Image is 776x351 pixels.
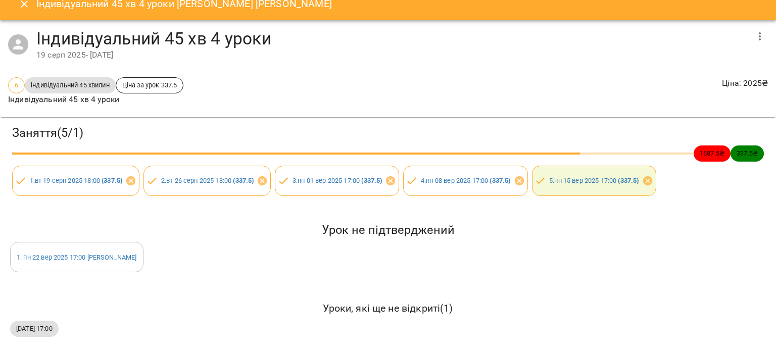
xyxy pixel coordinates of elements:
[9,80,24,90] span: 6
[161,177,254,184] a: 2.вт 26 серп 2025 18:00 (337.5)
[30,177,123,184] a: 1.вт 19 серп 2025 18:00 (337.5)
[618,177,639,184] b: ( 337.5 )
[10,300,766,316] h6: Уроки, які ще не відкриті ( 1 )
[12,166,139,196] div: 1.вт 19 серп 2025 18:00 (337.5)
[731,148,764,158] span: 337.5 ₴
[36,49,748,61] div: 19 серп 2025 - [DATE]
[293,177,382,184] a: 3.пн 01 вер 2025 17:00 (337.5)
[10,324,59,333] span: [DATE] 17:00
[17,254,137,261] a: 1. пн 22 вер 2025 17:00 [PERSON_NAME]
[722,77,768,89] p: Ціна : 2025 ₴
[143,166,271,196] div: 2.вт 26 серп 2025 18:00 (337.5)
[8,93,183,106] p: Індивідуальний 45 хв 4 уроки
[102,177,122,184] b: ( 337.5 )
[25,80,116,90] span: індивідуальний 45 хвилин
[10,222,766,238] h5: Урок не підтверджений
[12,125,764,141] h3: Заняття ( 5 / 1 )
[490,177,510,184] b: ( 337.5 )
[361,177,382,184] b: ( 337.5 )
[36,28,748,49] h4: Індивідуальний 45 хв 4 уроки
[403,166,527,196] div: 4.пн 08 вер 2025 17:00 (337.5)
[116,80,183,90] span: Ціна за урок 337.5
[549,177,639,184] a: 5.пн 15 вер 2025 17:00 (337.5)
[694,148,731,158] span: 1687.5 ₴
[275,166,399,196] div: 3.пн 01 вер 2025 17:00 (337.5)
[532,166,656,196] div: 5.пн 15 вер 2025 17:00 (337.5)
[421,177,510,184] a: 4.пн 08 вер 2025 17:00 (337.5)
[233,177,254,184] b: ( 337.5 )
